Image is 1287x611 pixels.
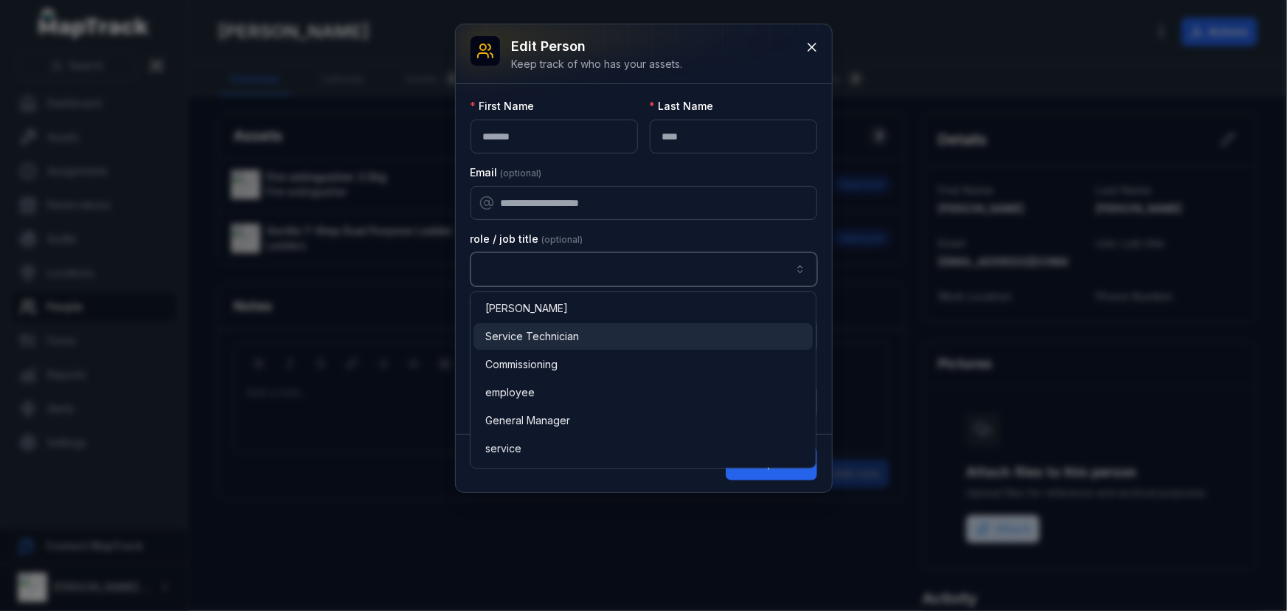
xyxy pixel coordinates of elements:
[485,385,535,400] span: employee
[485,357,558,372] span: Commissioning
[485,301,568,316] span: [PERSON_NAME]
[471,252,817,286] input: person-edit:cf[9d0596ec-b45f-4a56-8562-a618bb02ca7a]-label
[485,441,521,456] span: service
[485,413,570,428] span: General Manager
[485,329,579,344] span: Service Technician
